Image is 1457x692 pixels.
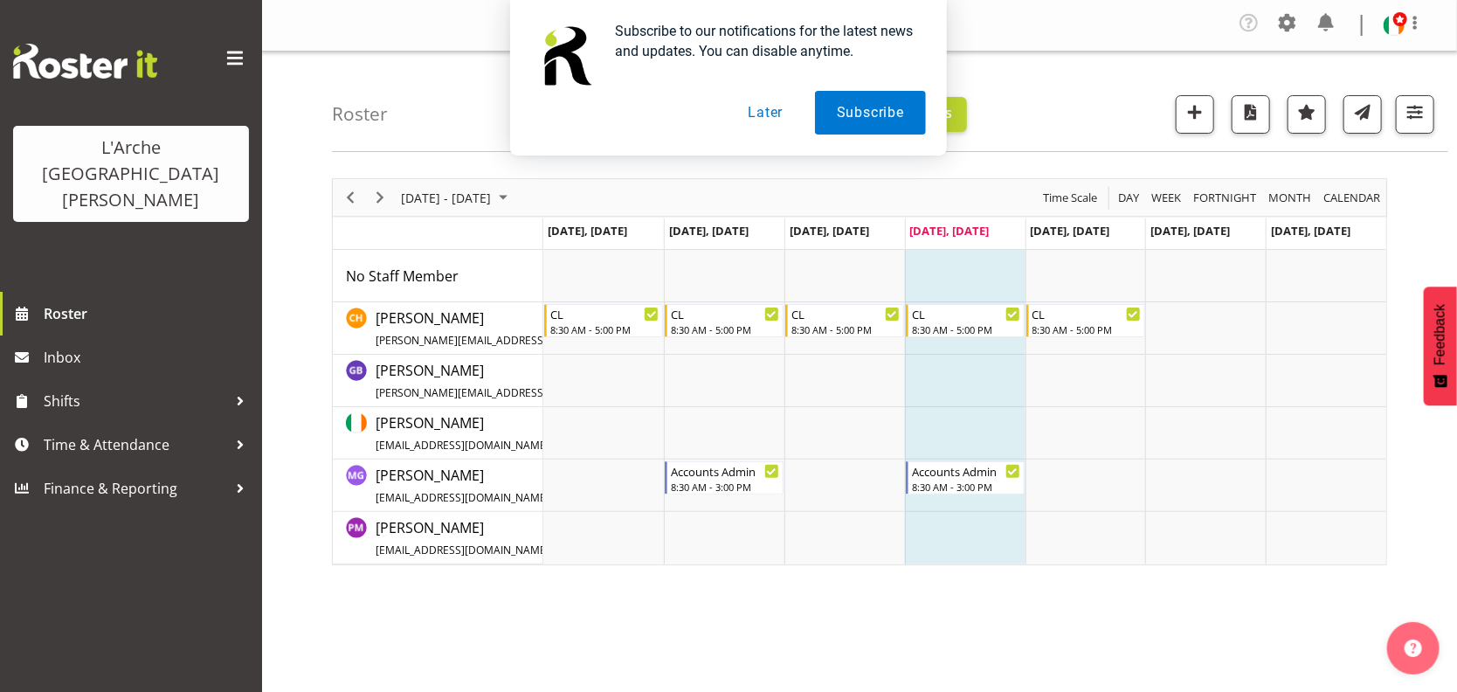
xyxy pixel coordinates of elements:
span: calendar [1322,187,1382,209]
button: Feedback - Show survey [1424,287,1457,405]
a: No Staff Member [346,266,459,287]
td: No Staff Member resource [333,250,543,302]
span: Time & Attendance [44,432,227,458]
span: [DATE], [DATE] [669,223,749,239]
table: Timeline Week of September 4, 2025 [543,250,1386,564]
div: Christopher Hill"s event - CL Begin From Thursday, September 4, 2025 at 8:30:00 AM GMT+12:00 Ends... [906,304,1025,337]
div: CL [1032,305,1141,322]
a: [PERSON_NAME][PERSON_NAME][EMAIL_ADDRESS][DOMAIN_NAME][PERSON_NAME] [376,308,784,349]
div: 8:30 AM - 3:00 PM [912,480,1020,494]
button: Time Scale [1040,187,1101,209]
div: Previous [335,179,365,216]
button: Previous [339,187,363,209]
div: Next [365,179,395,216]
td: Karen Herbert resource [333,407,543,460]
div: 8:30 AM - 3:00 PM [671,480,779,494]
span: [DATE], [DATE] [910,223,990,239]
div: 8:30 AM - 5:00 PM [550,322,659,336]
img: notification icon [531,21,601,91]
div: Michelle Gillard"s event - Accounts Admin Begin From Thursday, September 4, 2025 at 8:30:00 AM GM... [906,461,1025,495]
img: help-xxl-2.png [1405,640,1422,657]
button: Timeline Week [1149,187,1184,209]
span: Fortnight [1191,187,1258,209]
button: Next [369,187,392,209]
a: [PERSON_NAME][EMAIL_ADDRESS][DOMAIN_NAME][PERSON_NAME] [376,517,701,559]
div: Christopher Hill"s event - CL Begin From Tuesday, September 2, 2025 at 8:30:00 AM GMT+12:00 Ends ... [665,304,784,337]
span: [DATE], [DATE] [1271,223,1350,239]
div: 8:30 AM - 5:00 PM [791,322,900,336]
div: 8:30 AM - 5:00 PM [671,322,779,336]
span: [DATE], [DATE] [548,223,627,239]
div: L'Arche [GEOGRAPHIC_DATA][PERSON_NAME] [31,135,231,213]
div: Accounts Admin [671,462,779,480]
div: Accounts Admin [912,462,1020,480]
span: [EMAIL_ADDRESS][DOMAIN_NAME][PERSON_NAME] [376,543,632,557]
button: September 01 - 07, 2025 [398,187,515,209]
button: Later [726,91,804,135]
span: [DATE], [DATE] [1150,223,1230,239]
a: [PERSON_NAME][EMAIL_ADDRESS][DOMAIN_NAME] [376,465,619,507]
div: Michelle Gillard"s event - Accounts Admin Begin From Tuesday, September 2, 2025 at 8:30:00 AM GMT... [665,461,784,495]
span: [PERSON_NAME] [376,361,784,401]
span: Inbox [44,344,253,370]
div: Christopher Hill"s event - CL Begin From Wednesday, September 3, 2025 at 8:30:00 AM GMT+12:00 End... [785,304,904,337]
div: 8:30 AM - 5:00 PM [1032,322,1141,336]
td: Michelle Gillard resource [333,460,543,512]
td: Gillian Bradshaw resource [333,355,543,407]
span: [PERSON_NAME] [376,413,701,453]
button: Timeline Month [1266,187,1315,209]
button: Timeline Day [1115,187,1143,209]
span: Day [1116,187,1141,209]
span: [DATE], [DATE] [1031,223,1110,239]
button: Fortnight [1191,187,1260,209]
span: [PERSON_NAME] [376,518,701,558]
button: Subscribe [815,91,926,135]
div: 8:30 AM - 5:00 PM [912,322,1020,336]
div: Subscribe to our notifications for the latest news and updates. You can disable anytime. [601,21,926,61]
span: [DATE], [DATE] [790,223,869,239]
span: Month [1267,187,1313,209]
span: [PERSON_NAME] [376,466,619,506]
div: CL [550,305,659,322]
span: Week [1150,187,1183,209]
span: Roster [44,301,253,327]
a: [PERSON_NAME][PERSON_NAME][EMAIL_ADDRESS][DOMAIN_NAME][PERSON_NAME] [376,360,784,402]
a: [PERSON_NAME][EMAIL_ADDRESS][DOMAIN_NAME][PERSON_NAME] [376,412,701,454]
td: Christopher Hill resource [333,302,543,355]
td: Priyadharshini Mani resource [333,512,543,564]
div: Christopher Hill"s event - CL Begin From Monday, September 1, 2025 at 8:30:00 AM GMT+12:00 Ends A... [544,304,663,337]
span: No Staff Member [346,266,459,286]
span: Finance & Reporting [44,475,227,502]
span: [PERSON_NAME] [376,308,784,349]
div: Christopher Hill"s event - CL Begin From Friday, September 5, 2025 at 8:30:00 AM GMT+12:00 Ends A... [1026,304,1145,337]
span: [PERSON_NAME][EMAIL_ADDRESS][DOMAIN_NAME][PERSON_NAME] [376,333,714,348]
span: [EMAIL_ADDRESS][DOMAIN_NAME] [376,490,549,505]
span: [DATE] - [DATE] [399,187,493,209]
span: Time Scale [1041,187,1099,209]
span: Feedback [1433,304,1448,365]
div: CL [791,305,900,322]
button: Month [1321,187,1384,209]
span: Shifts [44,388,227,414]
span: [PERSON_NAME][EMAIL_ADDRESS][DOMAIN_NAME][PERSON_NAME] [376,385,714,400]
div: CL [671,305,779,322]
div: Timeline Week of September 4, 2025 [332,178,1387,565]
div: CL [912,305,1020,322]
span: [EMAIL_ADDRESS][DOMAIN_NAME][PERSON_NAME] [376,438,632,453]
